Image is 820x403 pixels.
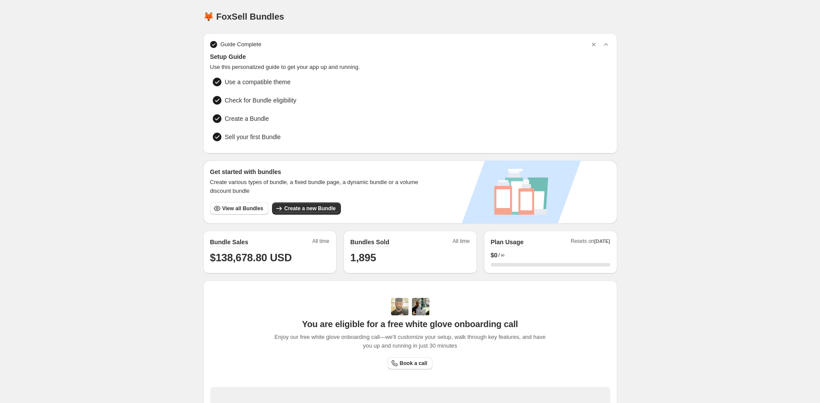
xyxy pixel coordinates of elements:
[270,333,550,350] span: Enjoy our free white glove onboarding call—we'll customize your setup, walk through key features,...
[284,205,336,212] span: Create a new Bundle
[412,298,429,315] img: Prakhar
[501,252,505,259] span: ∞
[491,238,524,246] h2: Plan Usage
[221,40,262,49] span: Guide Complete
[210,178,427,195] span: Create various types of bundle, a fixed bundle page, a dynamic bundle or a volume discount bundle
[350,238,389,246] h2: Bundles Sold
[453,238,470,247] span: All time
[302,319,518,329] span: You are eligible for a free white glove onboarding call
[225,78,291,86] span: Use a compatible theme
[312,238,329,247] span: All time
[400,360,427,367] span: Book a call
[491,251,498,260] span: $ 0
[350,251,470,265] h1: 1,895
[210,202,269,215] button: View all Bundles
[210,52,610,61] span: Setup Guide
[225,96,296,105] span: Check for Bundle eligibility
[222,205,263,212] span: View all Bundles
[225,114,269,123] span: Create a Bundle
[225,133,281,141] span: Sell your first Bundle
[388,357,432,369] a: Book a call
[210,63,610,72] span: Use this personalized guide to get your app up and running.
[203,11,284,22] h1: 🦊 FoxSell Bundles
[210,238,248,246] h2: Bundle Sales
[391,298,408,315] img: Adi
[210,251,330,265] h1: $138,678.80 USD
[571,238,610,247] span: Resets on
[491,251,610,260] div: /
[594,239,610,244] span: [DATE]
[210,167,427,176] h3: Get started with bundles
[272,202,341,215] button: Create a new Bundle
